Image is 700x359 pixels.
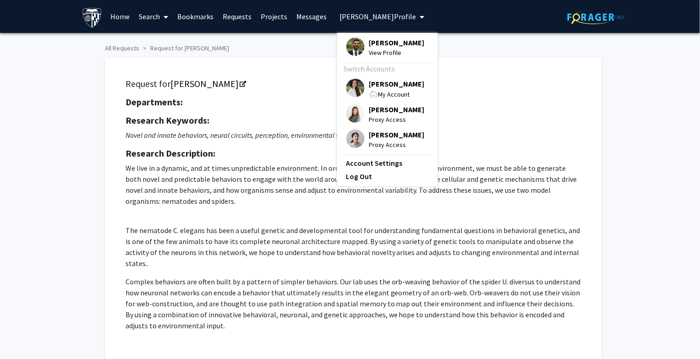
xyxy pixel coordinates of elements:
div: Profile Picture[PERSON_NAME]View Profile [346,38,425,58]
span: View Profile [369,48,425,58]
span: Proxy Access [369,140,425,150]
strong: Research Keywords: [126,114,209,126]
a: Requests [219,0,257,33]
span: Proxy Access [369,114,425,125]
p: Novel and innate behaviors, neural circuits, perception, environmental stability [126,130,581,141]
img: Profile Picture [346,38,365,56]
div: Profile Picture[PERSON_NAME]Proxy Access [346,104,425,125]
a: Account Settings [346,158,429,169]
img: Profile Picture [346,104,365,123]
ol: breadcrumb [105,40,595,53]
a: Search [135,0,173,33]
a: Home [106,0,135,33]
a: Bookmarks [173,0,219,33]
span: [PERSON_NAME] Profile [340,12,416,21]
a: Messages [292,0,332,33]
h5: Request for [126,78,581,89]
a: Log Out [346,171,429,182]
span: [PERSON_NAME] [369,38,425,48]
div: Switch Accounts [344,63,429,74]
a: All Requests [105,44,139,52]
a: Opens in a new tab [170,78,245,89]
span: [PERSON_NAME] [369,130,425,140]
div: Profile Picture[PERSON_NAME]Proxy Access [346,130,425,150]
a: Projects [257,0,292,33]
li: Request for [PERSON_NAME] [139,44,229,53]
span: [PERSON_NAME] [369,79,425,89]
span: My Account [378,90,410,98]
p: The nematode C. elegans has been a useful genetic and developmental tool for understanding fundam... [126,225,581,269]
img: ForagerOne Logo [568,10,625,24]
iframe: Chat [7,318,39,352]
img: Profile Picture [346,130,365,148]
img: Demo University Logo [82,7,103,28]
p: We live in a dynamic, and at times unpredictable environment. In order to maximize our use of the... [126,163,581,207]
strong: Research Description: [126,147,215,159]
strong: Departments: [126,96,183,108]
span: [PERSON_NAME] [369,104,425,114]
img: Profile Picture [346,79,365,97]
p: Complex behaviors are often built by a pattern of simpler behaviors. Our lab uses the orb-weaving... [126,276,581,331]
div: Profile Picture[PERSON_NAME]My Account [346,79,425,99]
